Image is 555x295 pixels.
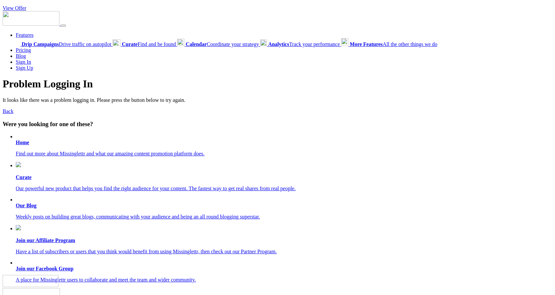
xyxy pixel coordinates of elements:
[16,65,33,71] a: Sign Up
[16,38,552,47] div: Features
[16,41,113,47] a: Drip CampaignsDrive traffic on autopilot
[122,41,137,47] b: Curate
[16,225,552,255] a: Join our Affiliate Program Have a list of subscribers or users that you think would benefit from ...
[3,121,552,128] h3: Were you looking for one of these?
[16,214,552,220] p: Weekly posts on building great blogs, communicating with your audience and being an all round blo...
[186,41,259,47] span: Coordinate your strategy
[260,41,341,47] a: AnalyticsTrack your performance
[16,47,31,53] a: Pricing
[16,53,26,59] a: Blog
[22,41,59,47] b: Drip Campaigns
[268,41,340,47] span: Track your performance
[177,41,260,47] a: CalendarCoordinate your strategy
[3,275,58,287] img: Missinglettr - Social Media Marketing for content focused teams | Product Hunt
[3,5,26,11] a: View Offer
[122,41,176,47] span: Find and be found
[3,78,552,90] h1: Problem Logging In
[113,41,177,47] a: CurateFind and be found
[341,41,437,47] a: More FeaturesAll the other things we do
[16,174,31,180] b: Curate
[350,41,382,47] b: More Features
[186,41,207,47] b: Calendar
[16,238,75,243] b: Join our Affiliate Program
[3,97,552,103] p: It looks like there was a problem logging in. Please press the button below to try again.
[3,108,13,114] a: Back
[16,266,552,283] a: Join our Facebook Group A place for Missinglettr users to collaborate and meet the team and wider...
[16,162,552,192] a: Curate Our powerful new product that helps you find the right audience for your content. The fast...
[268,41,289,47] b: Analytics
[16,277,552,283] p: A place for Missinglettr users to collaborate and meet the team and wider community.
[16,225,21,230] img: revenue.png
[16,59,31,65] a: Sign In
[61,25,66,27] button: Menu
[16,249,552,255] p: Have a list of subscribers or users that you think would benefit from using Missinglettr, then ch...
[16,140,29,145] b: Home
[16,162,21,167] img: curate.png
[350,41,437,47] span: All the other things we do
[16,32,33,38] a: Features
[16,151,552,157] p: Find out more about Missinglettr and what our amazing content promotion platform does.
[16,203,36,208] b: Our Blog
[16,186,552,192] p: Our powerful new product that helps you find the right audience for your content. The fastest way...
[16,266,73,271] b: Join our Facebook Group
[16,140,552,157] a: Home Find out more about Missinglettr and what our amazing content promotion platform does.
[16,203,552,220] a: Our Blog Weekly posts on building great blogs, communicating with your audience and being an all ...
[22,41,111,47] span: Drive traffic on autopilot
